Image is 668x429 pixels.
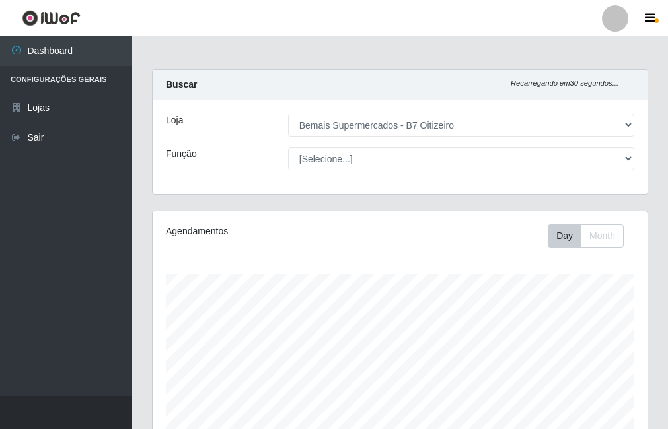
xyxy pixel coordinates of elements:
[166,79,197,90] strong: Buscar
[166,224,350,238] div: Agendamentos
[548,224,624,247] div: First group
[166,114,183,127] label: Loja
[548,224,581,247] button: Day
[581,224,624,247] button: Month
[166,147,197,161] label: Função
[511,79,618,87] i: Recarregando em 30 segundos...
[22,10,81,26] img: CoreUI Logo
[548,224,634,247] div: Toolbar with button groups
